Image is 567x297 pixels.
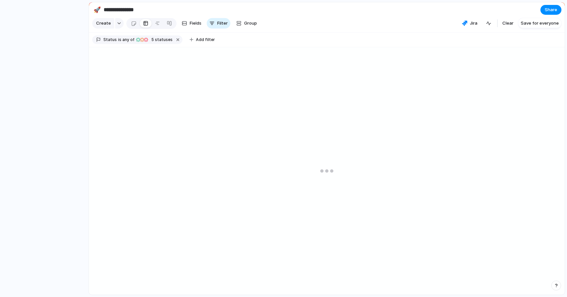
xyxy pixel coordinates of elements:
[149,37,173,43] span: statuses
[94,5,101,14] div: 🚀
[186,35,219,44] button: Add filter
[96,20,111,27] span: Create
[92,5,102,15] button: 🚀
[190,20,201,27] span: Fields
[121,37,134,43] span: any of
[103,37,117,43] span: Status
[92,18,114,29] button: Create
[459,18,480,28] button: Jira
[500,18,516,29] button: Clear
[118,37,121,43] span: is
[233,18,260,29] button: Group
[244,20,257,27] span: Group
[502,20,514,27] span: Clear
[196,37,215,43] span: Add filter
[135,36,174,43] button: 5 statuses
[179,18,204,29] button: Fields
[545,7,557,13] span: Share
[470,20,477,27] span: Jira
[117,36,136,43] button: isany of
[207,18,230,29] button: Filter
[540,5,561,15] button: Share
[217,20,228,27] span: Filter
[149,37,155,42] span: 5
[521,20,559,27] span: Save for everyone
[518,18,561,29] button: Save for everyone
